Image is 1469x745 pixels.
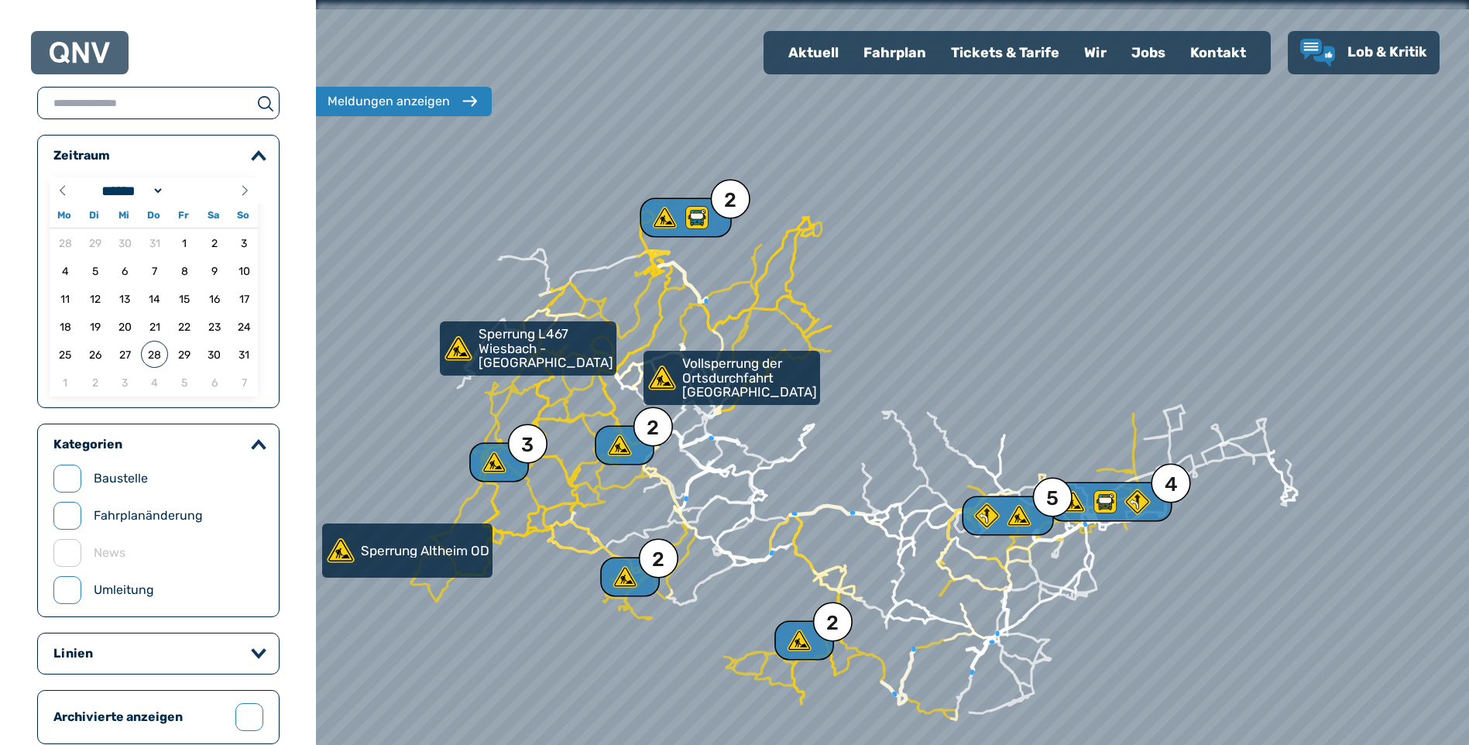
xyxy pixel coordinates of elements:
span: 30.08.2025 [201,341,228,368]
span: 24.08.2025 [231,313,258,340]
select: Month [97,183,165,199]
div: Sperrung L467 Wiesbach - [GEOGRAPHIC_DATA] [440,321,610,376]
div: 2 [606,433,641,458]
span: 30.07.2025 [112,229,139,256]
a: Sperrung L467 Wiesbach - [GEOGRAPHIC_DATA] [440,321,616,376]
div: 2 [826,613,839,633]
div: 5 [979,503,1035,528]
div: 4 [1165,475,1177,495]
span: 02.09.2025 [81,369,108,396]
span: 12.08.2025 [81,285,108,312]
span: 11.08.2025 [52,285,79,312]
label: News [94,544,125,562]
span: 06.08.2025 [112,257,139,284]
button: Meldungen anzeigen [312,87,492,116]
span: 16.08.2025 [201,285,228,312]
span: 01.09.2025 [52,369,79,396]
p: Sperrung L467 Wiesbach - [GEOGRAPHIC_DATA] [479,327,613,370]
span: 23.08.2025 [201,313,228,340]
a: Tickets & Tarife [939,33,1072,73]
a: Vollsperrung der Ortsdurchfahrt [GEOGRAPHIC_DATA] [644,351,820,405]
legend: Kategorien [53,437,122,452]
div: 2 [647,418,659,438]
span: 28.08.2025 [141,341,168,368]
span: 03.08.2025 [231,229,258,256]
span: 15.08.2025 [171,285,198,312]
span: Fr [169,211,198,221]
span: 29.08.2025 [171,341,198,368]
span: 27.08.2025 [112,341,139,368]
div: 2 [611,565,647,589]
span: 03.09.2025 [112,369,139,396]
div: 2 [657,205,712,230]
a: Sperrung Altheim OD [322,524,493,578]
span: 29.07.2025 [81,229,108,256]
span: 21.08.2025 [141,313,168,340]
a: Aktuell [776,33,851,73]
div: 2 [652,550,664,570]
span: 09.08.2025 [201,257,228,284]
span: 19.08.2025 [81,313,108,340]
img: QNV Logo [50,42,110,64]
span: 06.09.2025 [201,369,228,396]
a: Wir [1072,33,1119,73]
legend: Linien [53,646,93,661]
span: Sa [198,211,228,221]
a: QNV Logo [50,37,110,68]
div: 2 [724,191,736,211]
div: Meldungen anzeigen [328,92,450,111]
span: 28.07.2025 [52,229,79,256]
div: 5 [1046,489,1059,509]
span: So [228,211,258,221]
legend: Zeitraum [53,148,110,163]
p: Vollsperrung der Ortsdurchfahrt [GEOGRAPHIC_DATA] [682,356,817,400]
div: 4 [1071,489,1147,514]
div: 3 [480,450,516,475]
span: 31.07.2025 [141,229,168,256]
span: 07.09.2025 [231,369,258,396]
a: Kontakt [1178,33,1258,73]
span: 04.08.2025 [52,257,79,284]
span: 07.08.2025 [141,257,168,284]
span: Mo [50,211,79,221]
label: Umleitung [94,581,154,599]
span: 14.08.2025 [141,285,168,312]
input: Year [164,183,220,199]
span: 17.08.2025 [231,285,258,312]
a: Fahrplan [851,33,939,73]
span: 26.08.2025 [81,341,108,368]
span: 05.08.2025 [81,257,108,284]
label: Fahrplanänderung [94,506,203,525]
span: Lob & Kritik [1347,43,1427,60]
span: 25.08.2025 [52,341,79,368]
span: 10.08.2025 [231,257,258,284]
span: 13.08.2025 [112,285,139,312]
span: 18.08.2025 [52,313,79,340]
label: Baustelle [94,469,148,488]
p: Sperrung Altheim OD [361,544,489,558]
span: 08.08.2025 [171,257,198,284]
button: suchen [252,94,279,112]
span: Di [79,211,108,221]
span: 05.09.2025 [171,369,198,396]
span: 31.08.2025 [231,341,258,368]
span: Mi [109,211,139,221]
a: Lob & Kritik [1300,39,1427,67]
div: 3 [521,435,534,455]
span: 01.08.2025 [171,229,198,256]
a: Jobs [1119,33,1178,73]
label: Archivierte anzeigen [53,708,223,726]
div: Vollsperrung der Ortsdurchfahrt [GEOGRAPHIC_DATA] [644,351,814,405]
span: 22.08.2025 [171,313,198,340]
span: Do [139,211,168,221]
span: 04.09.2025 [141,369,168,396]
span: 02.08.2025 [201,229,228,256]
span: 20.08.2025 [112,313,139,340]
